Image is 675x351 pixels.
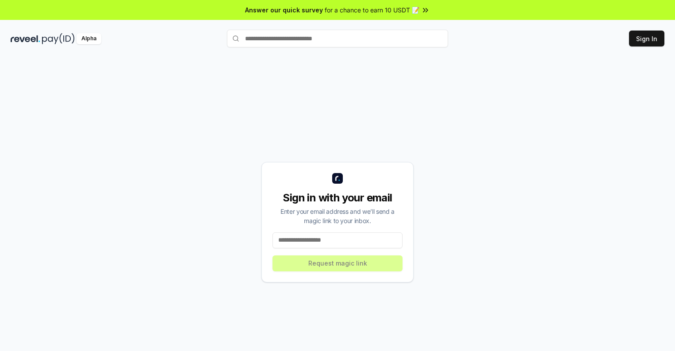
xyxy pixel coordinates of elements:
[325,5,419,15] span: for a chance to earn 10 USDT 📝
[332,173,343,184] img: logo_small
[245,5,323,15] span: Answer our quick survey
[77,33,101,44] div: Alpha
[629,31,664,46] button: Sign In
[11,33,40,44] img: reveel_dark
[272,207,403,225] div: Enter your email address and we’ll send a magic link to your inbox.
[42,33,75,44] img: pay_id
[272,191,403,205] div: Sign in with your email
